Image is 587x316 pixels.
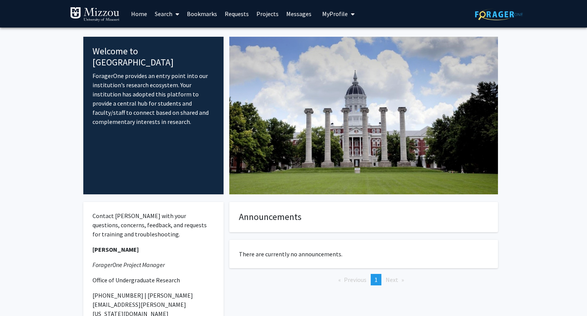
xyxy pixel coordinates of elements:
img: Cover Image [229,37,498,194]
a: Requests [221,0,253,27]
strong: [PERSON_NAME] [92,246,139,253]
span: 1 [375,276,378,283]
a: Search [151,0,183,27]
span: Previous [344,276,366,283]
a: Messages [282,0,315,27]
em: ForagerOne Project Manager [92,261,165,269]
a: Projects [253,0,282,27]
iframe: Chat [6,282,32,310]
p: ForagerOne provides an entry point into our institution’s research ecosystem. Your institution ha... [92,71,214,126]
h4: Welcome to [GEOGRAPHIC_DATA] [92,46,214,68]
p: Office of Undergraduate Research [92,275,214,285]
h4: Announcements [239,212,488,223]
span: Next [386,276,398,283]
a: Home [127,0,151,27]
a: Bookmarks [183,0,221,27]
img: ForagerOne Logo [475,8,523,20]
p: Contact [PERSON_NAME] with your questions, concerns, feedback, and requests for training and trou... [92,211,214,239]
img: University of Missouri Logo [70,7,120,22]
ul: Pagination [229,274,498,285]
span: My Profile [322,10,348,18]
p: There are currently no announcements. [239,249,488,259]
